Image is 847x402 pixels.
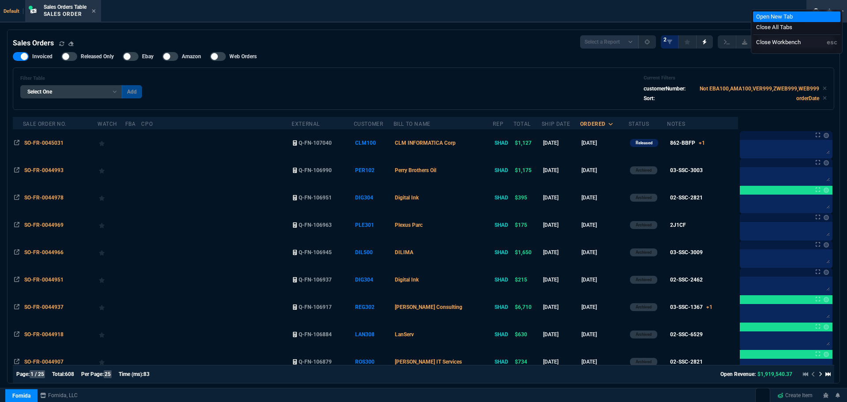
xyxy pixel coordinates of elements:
p: Archived [636,249,652,256]
p: Archived [636,276,652,283]
span: Sales Orders Table [44,4,86,10]
span: SO-FR-0044918 [24,331,64,338]
div: FBA [125,120,136,128]
span: 1 / 25 [30,370,45,378]
div: esc [827,38,837,47]
div: 2J1CF [670,221,686,229]
td: PLE301 [354,211,394,239]
td: SHAD [493,321,513,348]
span: Ebay [142,53,154,60]
nx-icon: Open In Opposite Panel [14,331,19,338]
nx-icon: Open In Opposite Panel [14,195,19,201]
td: $215 [513,266,542,293]
span: +1 [699,140,705,146]
span: DILIMA [395,249,413,255]
span: SO-FR-0045031 [24,140,64,146]
td: SHAD [493,184,513,211]
p: Archived [636,167,652,174]
span: Digital Ink [395,277,419,283]
td: $1,175 [513,157,542,184]
td: $6,710 [513,293,542,321]
p: customerNumber: [644,85,686,93]
h6: Filter Table [20,75,142,82]
td: ROS300 [354,348,394,376]
div: 03-SSC-3009 [670,248,703,256]
span: Default [4,8,23,14]
span: SO-FR-0044951 [24,277,64,283]
td: [DATE] [542,129,580,157]
a: msbcCompanyName [37,391,80,399]
div: Rep [493,120,503,128]
span: Perry Brothers Oil [395,167,436,173]
nx-icon: Open New Tab [837,7,843,15]
td: [DATE] [580,157,629,184]
div: Watch [97,120,117,128]
span: Q-FN-106917 [299,304,332,310]
td: $630 [513,321,542,348]
div: Status [629,120,649,128]
div: Bill To Name [394,120,431,128]
span: SO-FR-0044907 [24,359,64,365]
span: Total: [52,371,65,377]
div: Add to Watchlist [99,274,124,286]
span: Q-FN-106884 [299,331,332,338]
div: 02-SSC-2821 [670,358,703,366]
div: CPO [141,120,153,128]
span: Q-FN-106945 [299,249,332,255]
span: [PERSON_NAME] Consulting [395,304,462,310]
td: SHAD [493,211,513,239]
span: Per Page: [81,371,104,377]
td: [DATE] [542,211,580,239]
td: [DATE] [542,157,580,184]
li: Close All Tabs [753,22,840,33]
td: SHAD [493,348,513,376]
p: Archived [636,304,652,311]
div: Sale Order No. [23,120,66,128]
a: Create Item [774,389,816,402]
td: $734 [513,348,542,376]
td: [DATE] [542,184,580,211]
div: Ship Date [542,120,570,128]
span: Q-FN-106951 [299,195,332,201]
span: Q-FN-106937 [299,277,332,283]
td: $175 [513,211,542,239]
li: Open New Tab [753,11,840,22]
span: Q-FN-106990 [299,167,332,173]
td: SHAD [493,129,513,157]
td: CLM100 [354,129,394,157]
div: ordered [580,120,606,128]
div: Add to Watchlist [99,356,124,368]
p: Archived [636,358,652,365]
td: [DATE] [580,293,629,321]
span: SO-FR-0044993 [24,167,64,173]
td: [DATE] [580,211,629,239]
div: Add to Watchlist [99,137,124,149]
td: DIG304 [354,184,394,211]
span: Open Revenue: [720,371,756,377]
div: Add to Watchlist [99,219,124,231]
span: +1 [706,304,712,310]
td: [DATE] [542,266,580,293]
td: [DATE] [542,348,580,376]
td: REG302 [354,293,394,321]
span: Digital Ink [395,195,419,201]
span: Plexus Parc [395,222,423,228]
span: Q-FN-106879 [299,359,332,365]
div: Total [513,120,531,128]
td: DIG304 [354,266,394,293]
h6: Current Filters [644,75,827,81]
span: Web Orders [229,53,257,60]
span: Q-FN-106963 [299,222,332,228]
p: Archived [636,331,652,338]
td: DIL500 [354,239,394,266]
span: 2 [663,36,667,43]
nx-icon: Open In Opposite Panel [14,277,19,283]
td: [DATE] [580,239,629,266]
td: [DATE] [580,184,629,211]
div: 02-SSC-6529 [670,331,703,338]
td: $1,127 [513,129,542,157]
span: $1,919,540.37 [757,371,792,377]
div: 862-BBFP+1 [670,139,705,147]
div: Add to Watchlist [99,164,124,177]
nx-icon: Open In Opposite Panel [14,249,19,255]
